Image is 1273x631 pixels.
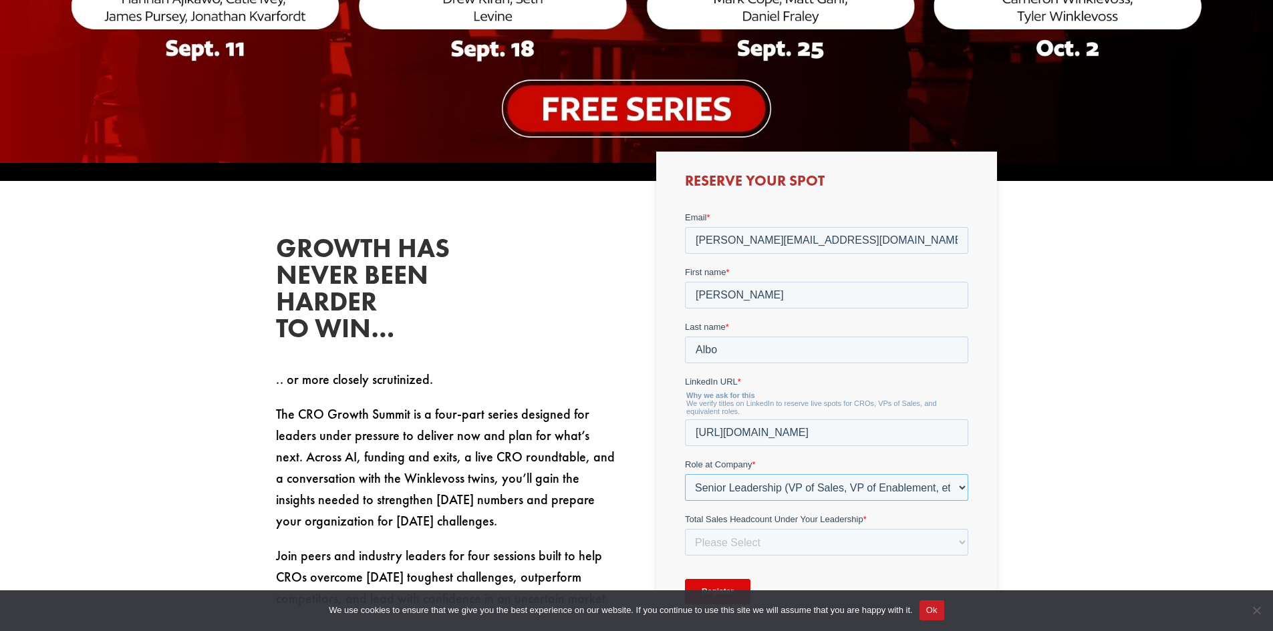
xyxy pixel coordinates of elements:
span: Join peers and industry leaders for four sessions built to help CROs overcome [DATE] toughest cha... [276,547,609,607]
h3: Reserve Your Spot [685,174,968,195]
h2: Growth has never been harder to win… [276,235,476,349]
span: .. or more closely scrutinized. [276,371,433,388]
span: We use cookies to ensure that we give you the best experience on our website. If you continue to ... [329,604,912,617]
iframe: Form 0 [685,211,968,628]
span: No [1250,604,1263,617]
button: Ok [920,600,944,620]
span: The CRO Growth Summit is a four-part series designed for leaders under pressure to deliver now an... [276,405,615,530]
